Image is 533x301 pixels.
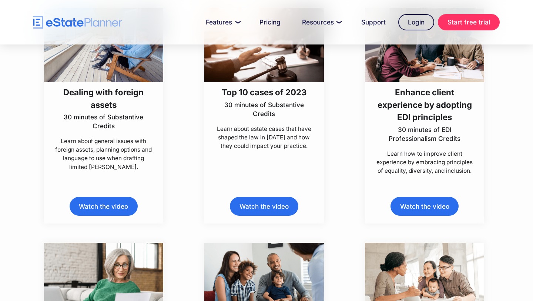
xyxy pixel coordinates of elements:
[398,14,434,30] a: Login
[204,8,324,150] a: Top 10 cases of 202330 minutes of Substantive CreditsLearn about estate cases that have shaped th...
[215,86,314,98] h3: Top 10 cases of 2023
[375,86,474,123] h3: Enhance client experience by adopting EDI principles
[54,113,153,130] p: 30 minutes of Substantive Credits
[54,86,153,111] h3: Dealing with foreign assets
[215,125,314,150] p: Learn about estate cases that have shaped the law in [DATE] and how they could impact your practice.
[215,100,314,118] p: 30 minutes of Substantive Credits
[352,15,395,30] a: Support
[375,149,474,175] p: Learn how to improve client experience by embracing principles of equality, diversity, and inclus...
[251,15,289,30] a: Pricing
[33,16,122,29] a: home
[438,14,500,30] a: Start free trial
[197,15,247,30] a: Features
[390,197,459,216] a: Watch the video
[230,197,298,216] a: Watch the video
[365,8,484,175] a: Enhance client experience by adopting EDI principles30 minutes of EDI Professionalism CreditsLear...
[44,8,163,171] a: Dealing with foreign assets30 minutes of Substantive CreditsLearn about general issues with forei...
[54,137,153,171] p: Learn about general issues with foreign assets, planning options and language to use when draftin...
[70,197,138,216] a: Watch the video
[293,15,349,30] a: Resources
[375,125,474,143] p: 30 minutes of EDI Professionalism Credits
